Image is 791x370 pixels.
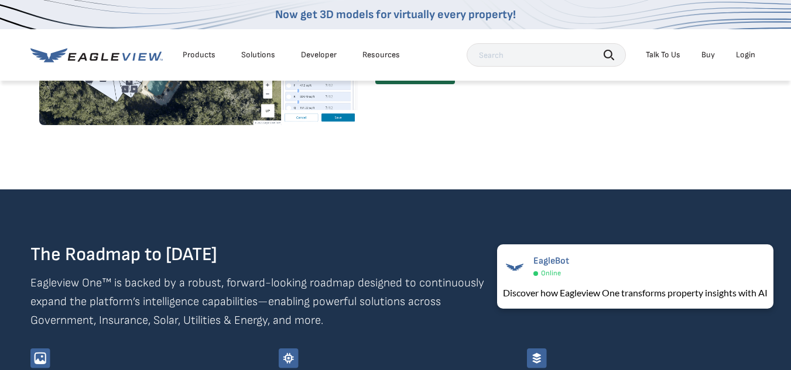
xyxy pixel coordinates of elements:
img: Group-9744-3.svg [279,348,299,368]
a: Now get 3D models for virtually every property! [275,8,516,22]
img: Group-9744-2.svg [30,348,50,368]
div: Resources [362,50,400,60]
span: Online [541,269,561,278]
p: Eagleview One™ is backed by a robust, forward-looking roadmap designed to continuously expand the... [30,274,499,330]
span: EagleBot [533,255,569,267]
h2: The Roadmap to [DATE] [30,245,761,264]
div: Solutions [241,50,275,60]
div: Products [183,50,215,60]
img: Group-9744-4.svg [527,348,547,368]
a: Buy [701,50,715,60]
img: EagleBot [503,255,526,279]
div: Login [736,50,755,60]
input: Search [467,43,626,67]
a: Developer [301,50,337,60]
div: Discover how Eagleview One transforms property insights with AI [503,286,768,300]
div: Talk To Us [646,50,680,60]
